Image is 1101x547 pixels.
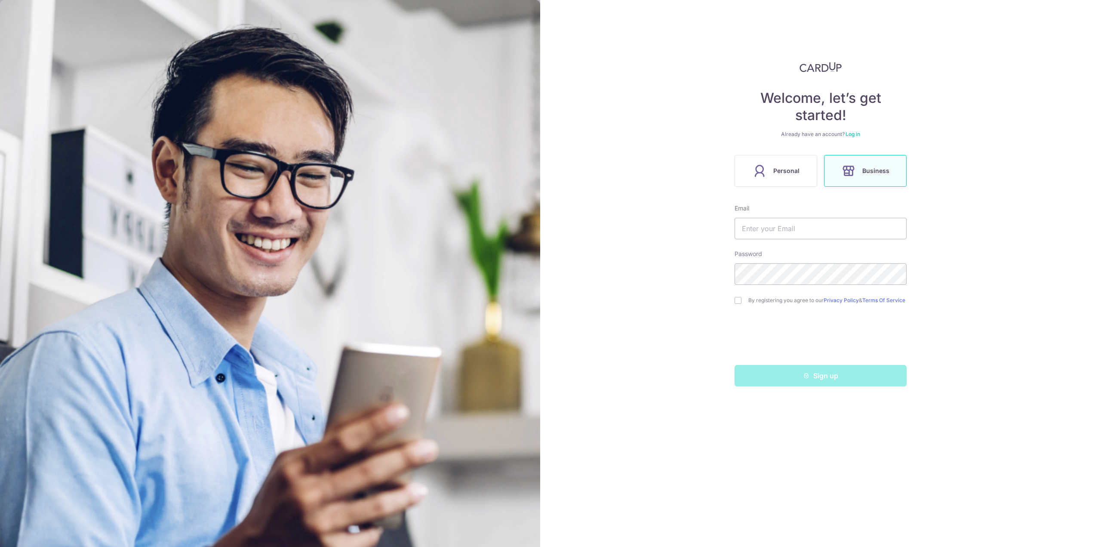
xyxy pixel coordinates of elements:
[731,155,821,187] a: Personal
[800,62,842,72] img: CardUp Logo
[846,131,860,137] a: Log in
[821,155,910,187] a: Business
[735,90,907,124] h4: Welcome, let’s get started!
[735,218,907,239] input: Enter your Email
[862,166,889,176] span: Business
[773,166,800,176] span: Personal
[824,297,859,303] a: Privacy Policy
[735,131,907,138] div: Already have an account?
[748,297,907,304] label: By registering you agree to our &
[755,321,886,355] iframe: reCAPTCHA
[735,204,749,213] label: Email
[735,250,762,258] label: Password
[862,297,905,303] a: Terms Of Service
